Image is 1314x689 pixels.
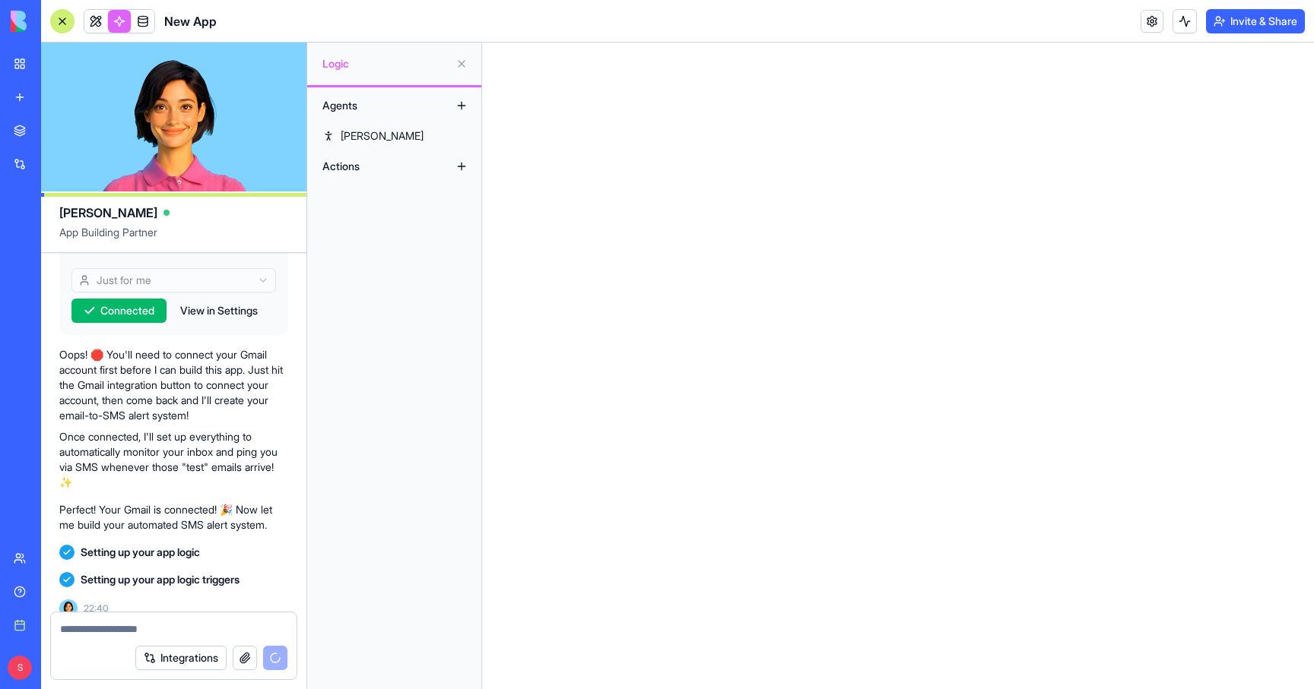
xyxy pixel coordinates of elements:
img: logo [11,11,105,32]
span: Setting up your app logic triggers [81,572,240,587]
p: Perfect! Your Gmail is connected! 🎉 Now let me build your automated SMS alert system. [59,502,288,533]
span: App Building Partner [59,225,288,252]
span: 22:40 [84,602,109,615]
span: Logic [322,56,449,71]
span: Connected [100,303,154,318]
div: Actions [315,154,436,179]
span: [PERSON_NAME] [59,204,157,222]
span: S [8,656,32,680]
div: Agents [315,93,436,118]
img: Ella_00000_wcx2te.png [59,599,78,618]
button: Connected [71,299,167,323]
a: [PERSON_NAME] [307,124,481,148]
div: [PERSON_NAME] [341,128,424,144]
button: View in Settings [173,299,265,323]
button: Integrations [135,646,227,670]
p: Once connected, I'll set up everything to automatically monitor your inbox and ping you via SMS w... [59,429,288,490]
button: Invite & Share [1206,9,1305,33]
h1: New App [164,12,217,30]
span: Setting up your app logic [81,545,200,560]
p: Oops! 🛑 You'll need to connect your Gmail account first before I can build this app. Just hit the... [59,347,288,423]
